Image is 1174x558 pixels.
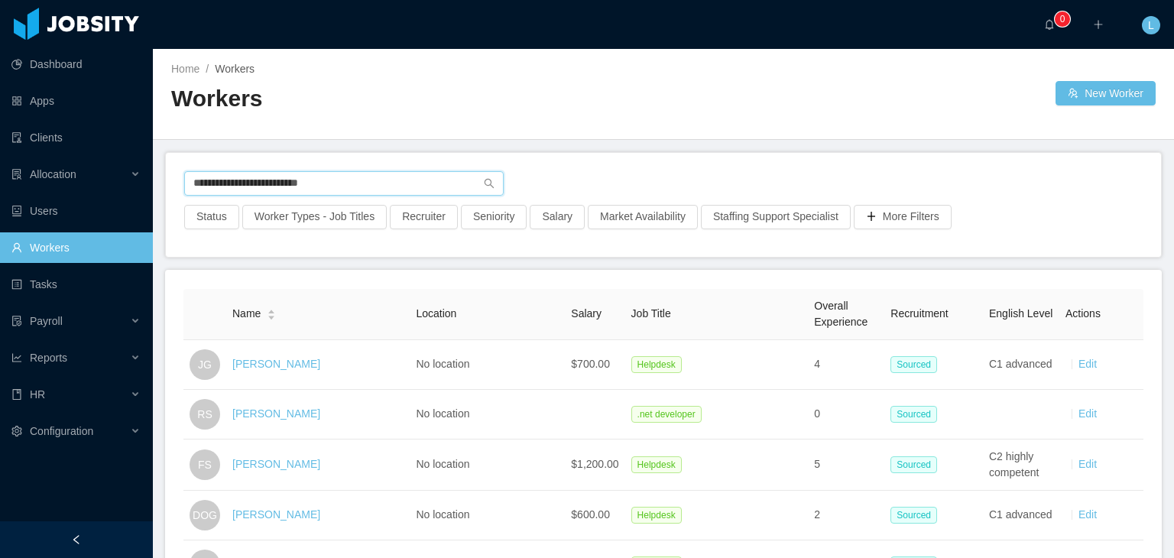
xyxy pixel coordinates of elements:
[215,63,255,75] span: Workers
[198,349,212,380] span: JG
[631,406,702,423] span: .net developer
[268,313,276,318] i: icon: caret-down
[11,169,22,180] i: icon: solution
[1078,358,1097,370] a: Edit
[11,232,141,263] a: icon: userWorkers
[571,508,610,521] span: $600.00
[1055,11,1070,27] sup: 0
[410,340,565,390] td: No location
[1148,16,1154,34] span: L
[1078,508,1097,521] a: Edit
[11,426,22,436] i: icon: setting
[1065,307,1101,320] span: Actions
[588,205,698,229] button: Market Availability
[232,358,320,370] a: [PERSON_NAME]
[11,196,141,226] a: icon: robotUsers
[11,86,141,116] a: icon: appstoreApps
[890,507,937,524] span: Sourced
[1078,458,1097,470] a: Edit
[571,358,610,370] span: $700.00
[390,205,458,229] button: Recruiter
[571,307,602,320] span: Salary
[197,399,212,430] span: RS
[983,340,1059,390] td: C1 advanced
[983,491,1059,540] td: C1 advanced
[267,307,276,318] div: Sort
[631,356,682,373] span: Helpdesk
[30,388,45,401] span: HR
[232,458,320,470] a: [PERSON_NAME]
[30,168,76,180] span: Allocation
[484,178,495,189] i: icon: search
[890,456,937,473] span: Sourced
[1078,407,1097,420] a: Edit
[193,500,217,530] span: DOG
[242,205,387,229] button: Worker Types - Job Titles
[206,63,209,75] span: /
[814,300,868,328] span: Overall Experience
[890,358,943,370] a: Sourced
[232,306,261,322] span: Name
[11,316,22,326] i: icon: file-protect
[11,122,141,153] a: icon: auditClients
[808,390,884,440] td: 0
[184,205,239,229] button: Status
[30,352,67,364] span: Reports
[171,83,663,115] h2: Workers
[30,425,93,437] span: Configuration
[530,205,585,229] button: Salary
[701,205,851,229] button: Staffing Support Specialist
[890,307,948,320] span: Recruitment
[11,352,22,363] i: icon: line-chart
[171,63,199,75] a: Home
[890,356,937,373] span: Sourced
[268,308,276,313] i: icon: caret-up
[890,508,943,521] a: Sourced
[808,491,884,540] td: 2
[983,440,1059,491] td: C2 highly competent
[890,407,943,420] a: Sourced
[808,340,884,390] td: 4
[854,205,952,229] button: icon: plusMore Filters
[461,205,527,229] button: Seniority
[410,491,565,540] td: No location
[11,389,22,400] i: icon: book
[11,49,141,79] a: icon: pie-chartDashboard
[416,307,456,320] span: Location
[989,307,1052,320] span: English Level
[30,315,63,327] span: Payroll
[11,269,141,300] a: icon: profileTasks
[232,508,320,521] a: [PERSON_NAME]
[198,449,212,480] span: FS
[232,407,320,420] a: [PERSON_NAME]
[1056,81,1156,105] button: icon: usergroup-addNew Worker
[410,440,565,491] td: No location
[1044,19,1055,30] i: icon: bell
[631,507,682,524] span: Helpdesk
[631,307,671,320] span: Job Title
[808,440,884,491] td: 5
[890,458,943,470] a: Sourced
[571,458,618,470] span: $1,200.00
[1093,19,1104,30] i: icon: plus
[410,390,565,440] td: No location
[890,406,937,423] span: Sourced
[631,456,682,473] span: Helpdesk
